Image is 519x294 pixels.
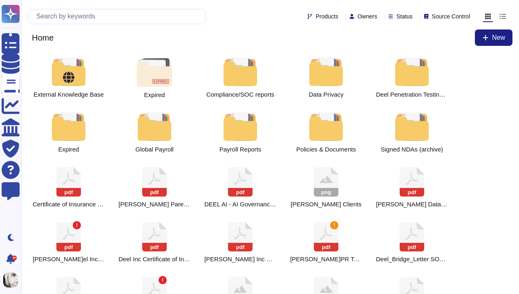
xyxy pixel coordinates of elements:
[291,201,361,208] span: Deel Clients.png
[58,146,79,153] span: Expired
[32,9,206,24] input: Search by keywords
[135,146,173,153] span: Global Payroll
[396,14,413,19] span: Status
[12,256,17,260] div: 9+
[119,201,190,208] span: Deel - Organization Chart .pptx.pdf
[206,91,275,98] span: Compliance/SOC reports
[33,201,105,208] span: COI Deel Inc 2025.pdf
[381,146,443,153] span: Signed NDAs (archive)
[432,14,470,19] span: Source Control
[296,146,356,153] span: Policies & Documents
[204,256,276,263] span: Deel Inc Credit Check 2025.pdf
[475,29,512,46] button: New
[33,256,105,263] span: Deel Inc - Bank Account Confirmation.pdf
[315,14,338,19] span: Products
[219,146,262,153] span: Payroll Reports
[492,34,505,41] span: New
[290,256,362,263] span: Deel PR Talking Points.pdf
[2,271,24,289] button: user
[358,14,377,19] span: Owners
[119,256,190,263] span: Deel Inc Certificate of Incumbency May 2024 (3).pdf
[28,32,58,44] span: Home
[376,91,448,98] span: Deel Penetration Testing Attestation Letter
[376,201,448,208] span: Deel Data Sub-Processors_LIVE.pdf
[137,58,172,87] img: folder
[34,91,104,98] span: External Knowledge Base
[204,201,276,208] span: DEEL AI - AI Governance and Compliance Documentation (4).pdf
[144,92,165,98] span: Expired
[376,256,448,263] span: Deel_Bridge_Letter SOC 1 - 30_June_2025.pdf
[309,91,343,98] span: Data Privacy
[3,273,18,287] img: user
